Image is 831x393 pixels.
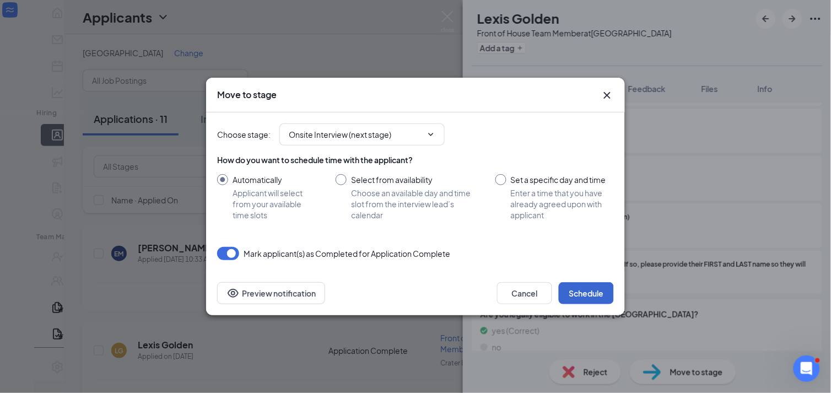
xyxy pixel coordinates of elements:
[217,89,277,101] h3: Move to stage
[244,247,450,260] span: Mark applicant(s) as Completed for Application Complete
[217,154,614,165] div: How do you want to schedule time with the applicant?
[497,282,552,304] button: Cancel
[601,89,614,102] button: Close
[226,287,240,300] svg: Eye
[427,130,435,139] svg: ChevronDown
[794,356,820,382] iframe: Intercom live chat
[559,282,614,304] button: Schedule
[601,89,614,102] svg: Cross
[217,282,325,304] button: Preview notificationEye
[217,128,271,141] span: Choose stage :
